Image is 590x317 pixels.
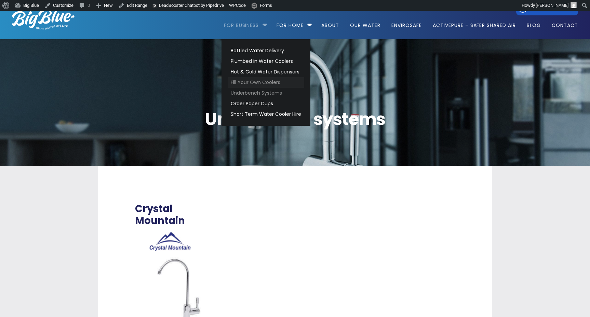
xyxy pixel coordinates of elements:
img: logo [12,9,75,30]
a: Fill Your Own Coolers [228,77,304,88]
a: Hot & Cold Water Dispensers [228,67,304,77]
span: Crystal Mountain [135,203,217,227]
span: Underbench systems [35,111,555,128]
a: Order Paper Cups [228,98,304,109]
a: Bottled Water Delivery [228,45,304,56]
span: [PERSON_NAME] [536,3,568,8]
a: Underbench Systems [228,88,304,98]
a: Plumbed in Water Coolers [228,56,304,67]
a: Short Term Water Cooler Hire [228,109,304,120]
img: logo.svg [152,4,157,8]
